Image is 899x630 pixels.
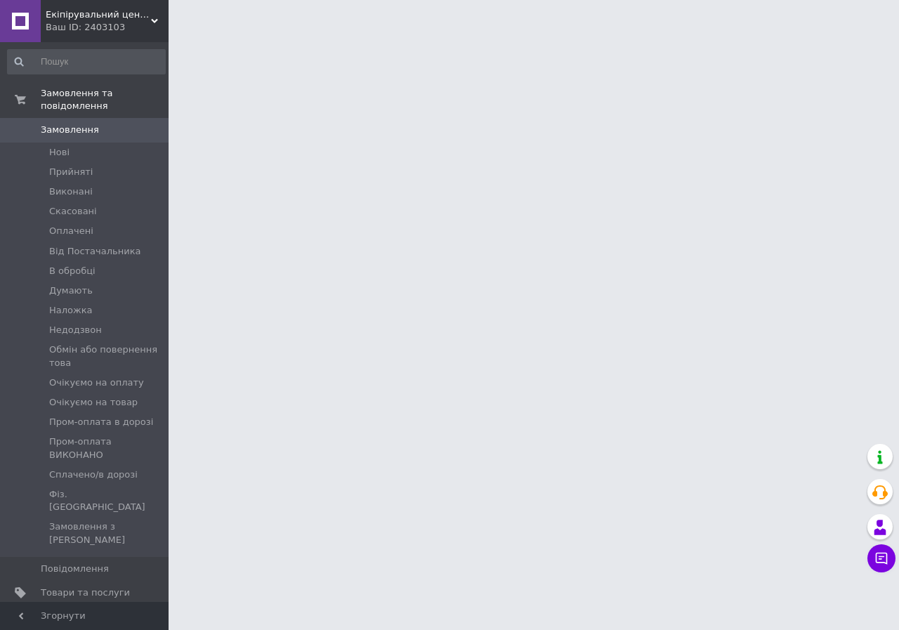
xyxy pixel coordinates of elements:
[49,225,93,237] span: Оплачені
[41,87,169,112] span: Замовлення та повідомлення
[49,146,70,159] span: Нові
[41,124,99,136] span: Замовлення
[41,586,130,599] span: Товари та послуги
[49,435,164,461] span: Пром-оплата ВИКОНАНО
[41,563,109,575] span: Повідомлення
[49,265,96,277] span: В обробці
[49,520,164,546] span: Замовлення з [PERSON_NAME]
[49,488,164,513] span: Фіз. [GEOGRAPHIC_DATA]
[49,376,144,389] span: Очікуємо на оплату
[49,245,140,258] span: Від Постачальника
[49,185,93,198] span: Виконані
[49,284,93,297] span: Думають
[49,416,153,428] span: Пром-оплата в дорозі
[49,324,102,336] span: Недодзвон
[49,304,93,317] span: Наложка
[867,544,895,572] button: Чат з покупцем
[46,8,151,21] span: Екіпірувальний центр "Вєлікан"
[49,343,164,369] span: Обмін або повернення това
[49,166,93,178] span: Прийняті
[49,468,138,481] span: Сплачено/в дорозі
[49,205,97,218] span: Скасовані
[46,21,169,34] div: Ваш ID: 2403103
[7,49,166,74] input: Пошук
[49,396,138,409] span: Очікуємо на товар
